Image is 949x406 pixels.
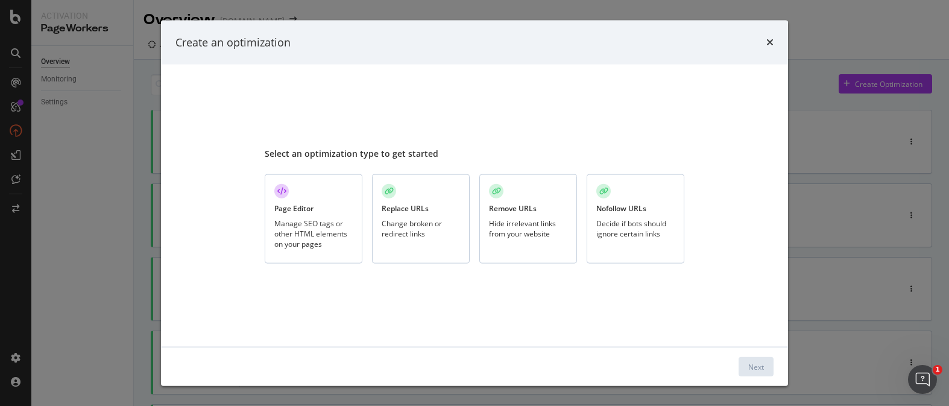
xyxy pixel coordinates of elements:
span: 1 [933,365,942,375]
div: Next [748,361,764,372]
iframe: Intercom live chat [908,365,937,394]
div: Page Editor [274,203,314,214]
div: Remove URLs [489,203,537,214]
div: Replace URLs [382,203,429,214]
div: Select an optimization type to get started [265,148,684,160]
div: Decide if bots should ignore certain links [596,218,675,239]
div: Manage SEO tags or other HTML elements on your pages [274,218,353,249]
div: Hide irrelevant links from your website [489,218,567,239]
div: Change broken or redirect links [382,218,460,239]
div: Create an optimization [175,34,291,50]
button: Next [739,357,774,376]
div: times [766,34,774,50]
div: Nofollow URLs [596,203,646,214]
div: modal [161,20,788,386]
